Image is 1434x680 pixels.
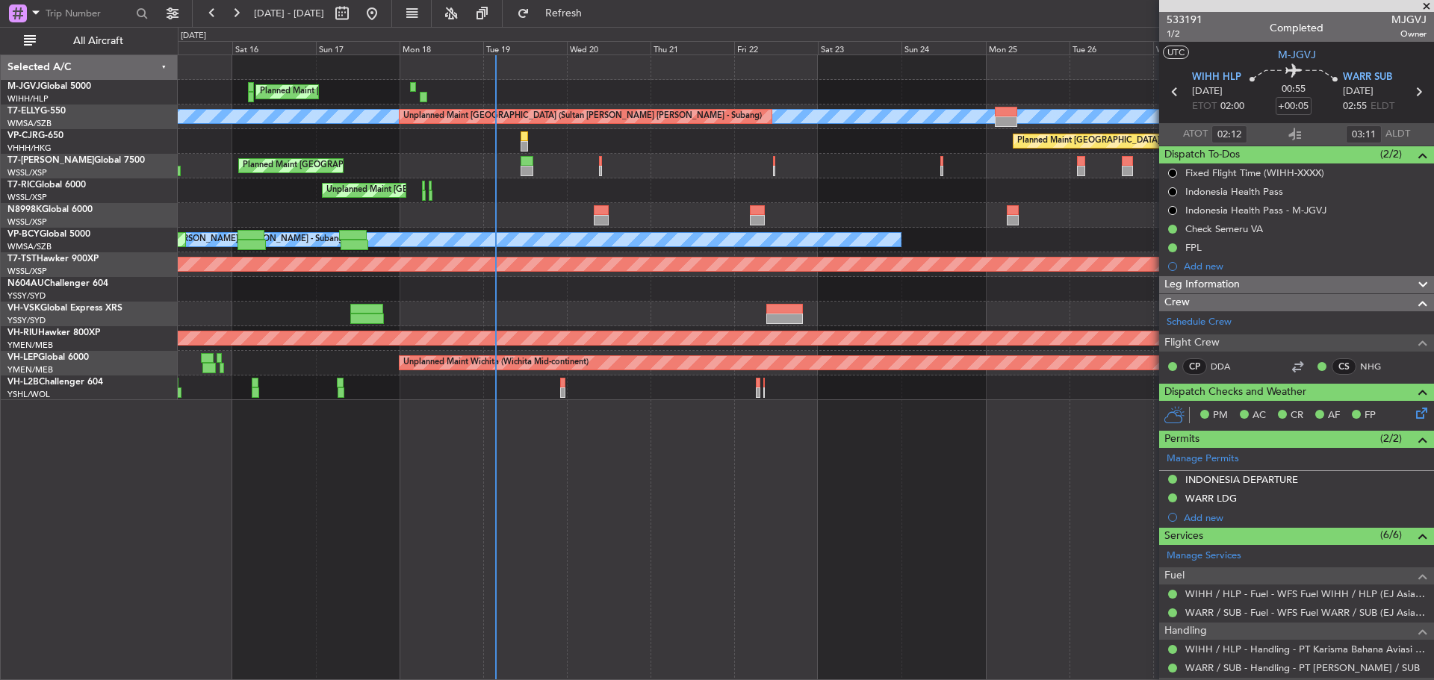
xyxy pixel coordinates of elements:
span: M-JGVJ [1278,47,1316,63]
span: Crew [1164,294,1190,311]
div: Wed 27 [1153,41,1237,54]
a: WSSL/XSP [7,216,47,228]
div: Sat 16 [232,41,316,54]
a: YSSY/SYD [7,315,46,326]
a: T7-RICGlobal 6000 [7,181,86,190]
span: 02:00 [1220,99,1244,114]
span: T7-ELLY [7,107,40,116]
span: AF [1328,408,1340,423]
div: Add new [1184,511,1427,524]
a: T7-[PERSON_NAME]Global 7500 [7,156,145,165]
div: Tue 26 [1070,41,1153,54]
span: ALDT [1385,127,1410,142]
span: M-JGVJ [7,82,40,91]
div: INDONESIA DEPARTURE [1185,473,1298,486]
div: Check Semeru VA [1185,222,1263,235]
a: VH-LEPGlobal 6000 [7,353,89,362]
a: N604AUChallenger 604 [7,279,108,288]
span: PM [1213,408,1228,423]
button: UTC [1163,46,1189,59]
span: VH-VSK [7,304,40,313]
div: Fri 15 [149,41,232,54]
div: Unplanned Maint Wichita (Wichita Mid-continent) [403,352,589,374]
a: Manage Permits [1167,452,1239,467]
div: Unplanned Maint [GEOGRAPHIC_DATA] (Sultan [PERSON_NAME] [PERSON_NAME] - Subang) [403,105,762,128]
span: 00:55 [1282,82,1306,97]
span: Flight Crew [1164,334,1220,352]
div: Completed [1270,20,1323,36]
span: AC [1253,408,1266,423]
span: Permits [1164,431,1199,448]
a: VP-CJRG-650 [7,131,63,140]
span: VH-RIU [7,328,38,337]
div: CP [1182,358,1207,375]
span: N604AU [7,279,44,288]
span: VH-L2B [7,378,39,387]
span: T7-[PERSON_NAME] [7,156,94,165]
span: WIHH HLP [1192,70,1241,85]
div: Fri 22 [734,41,818,54]
div: Indonesia Health Pass - M-JGVJ [1185,204,1326,216]
div: WARR LDG [1185,492,1237,505]
a: WARR / SUB - Handling - PT [PERSON_NAME] / SUB [1185,661,1420,674]
input: Trip Number [46,2,131,25]
div: Planned Maint [GEOGRAPHIC_DATA] (Seletar) [243,155,418,177]
a: YSHL/WOL [7,389,50,400]
a: T7-ELLYG-550 [7,107,66,116]
span: Handling [1164,623,1207,640]
div: Planned Maint [GEOGRAPHIC_DATA] (Seletar) [260,81,435,103]
span: Owner [1391,28,1427,40]
div: Wed 20 [567,41,651,54]
span: (2/2) [1380,146,1402,162]
div: Mon 25 [986,41,1070,54]
div: CS [1332,358,1356,375]
span: T7-RIC [7,181,35,190]
a: Manage Services [1167,549,1241,564]
span: FP [1365,408,1376,423]
button: Refresh [510,1,600,25]
a: WARR / SUB - Fuel - WFS Fuel WARR / SUB (EJ Asia Only) [1185,606,1427,619]
span: (2/2) [1380,431,1402,446]
div: Sun 24 [901,41,985,54]
a: NHG [1360,360,1394,373]
span: 533191 [1167,12,1202,28]
a: T7-TSTHawker 900XP [7,255,99,263]
span: T7-TST [7,255,37,263]
div: Tue 19 [483,41,567,54]
div: Indonesia Health Pass [1185,185,1283,198]
a: VH-RIUHawker 800XP [7,328,100,337]
a: YSSY/SYD [7,290,46,302]
a: DDA [1211,360,1244,373]
input: --:-- [1211,125,1247,143]
a: WSSL/XSP [7,266,47,277]
div: Sat 23 [818,41,901,54]
span: ETOT [1192,99,1217,114]
a: VP-BCYGlobal 5000 [7,230,90,239]
span: Refresh [533,8,595,19]
a: WIHH / HLP - Handling - PT Karisma Bahana Aviasi WIHH / HLP [1185,643,1427,655]
span: 02:55 [1343,99,1367,114]
span: CR [1291,408,1303,423]
div: Sun 17 [316,41,400,54]
span: Services [1164,528,1203,545]
span: MJGVJ [1391,12,1427,28]
div: Add new [1184,260,1427,272]
span: 1/2 [1167,28,1202,40]
span: VP-CJR [7,131,38,140]
span: All Aircraft [39,36,158,46]
a: WSSL/XSP [7,167,47,178]
a: N8998KGlobal 6000 [7,205,93,214]
span: Dispatch Checks and Weather [1164,384,1306,401]
span: [DATE] - [DATE] [254,7,324,20]
span: [DATE] [1192,84,1223,99]
span: Dispatch To-Dos [1164,146,1240,163]
div: Fixed Flight Time (WIHH-XXXX) [1185,166,1324,179]
span: VP-BCY [7,230,40,239]
input: --:-- [1346,125,1382,143]
span: WARR SUB [1343,70,1392,85]
div: Mon 18 [400,41,483,54]
div: [DATE] [181,30,206,43]
div: Unplanned Maint [GEOGRAPHIC_DATA] (Seletar) [326,179,512,202]
a: VH-VSKGlobal Express XRS [7,304,122,313]
a: WIHH / HLP - Fuel - WFS Fuel WIHH / HLP (EJ Asia Only) [1185,587,1427,600]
